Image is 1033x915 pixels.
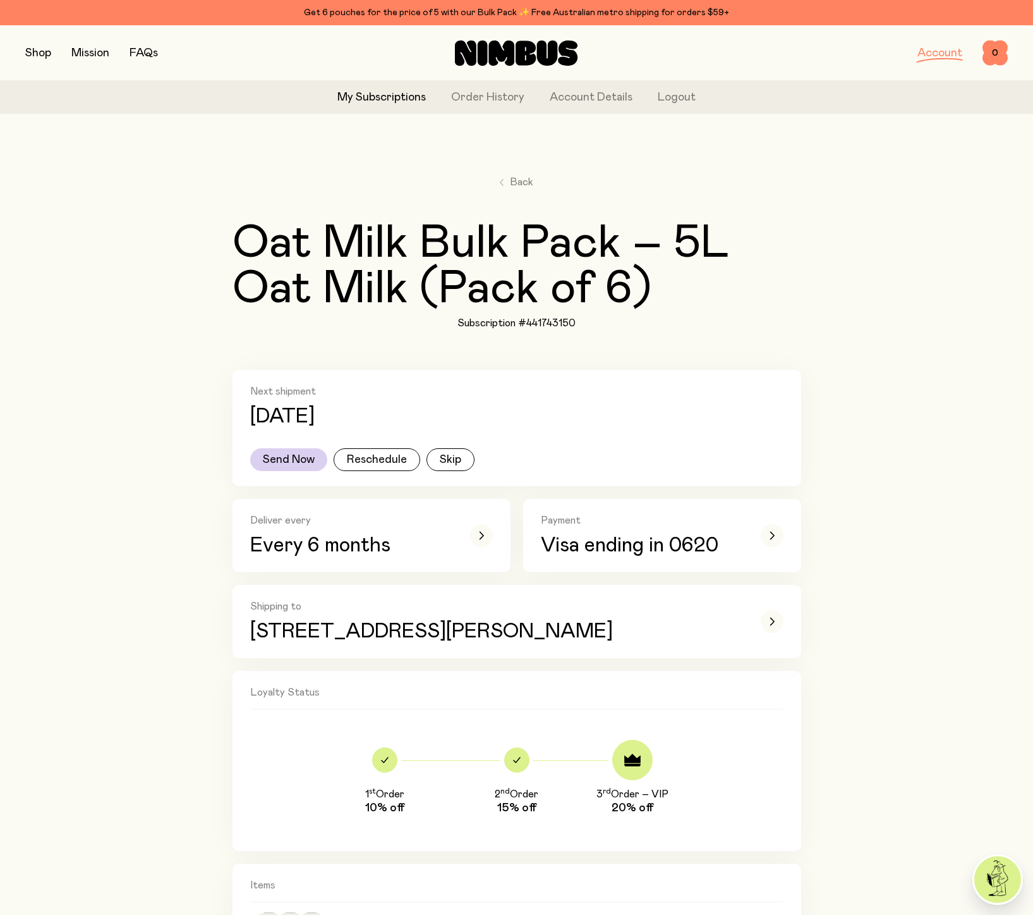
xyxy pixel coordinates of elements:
span: Back [510,175,533,190]
a: Order History [451,89,524,106]
button: PaymentVisa ending in 0620 [523,499,801,572]
span: Visa ending in 0620 [541,534,718,557]
p: [DATE] [250,405,315,428]
a: Mission [71,47,109,59]
h2: Payment [541,514,743,527]
a: Back [500,175,533,190]
button: Reschedule [334,448,420,471]
button: Send Now [250,448,327,471]
h1: Subscription #441743150 [457,317,576,329]
h2: Items [250,879,783,902]
p: Every 6 months [250,534,452,557]
h2: Shipping to [250,600,743,613]
button: Logout [658,89,696,106]
a: Account Details [550,89,632,106]
sup: rd [603,787,611,795]
h2: Next shipment [250,385,783,398]
img: agent [974,856,1021,903]
h3: 1 Order [365,788,404,801]
div: Get 6 pouches for the price of 5 with our Bulk Pack ✨ Free Australian metro shipping for orders $59+ [25,5,1008,20]
h3: 2 Order [495,788,538,801]
h3: 3 Order – VIP [596,788,668,801]
span: 10% off [365,801,404,816]
button: Deliver everyEvery 6 months [233,499,510,572]
a: FAQs [130,47,158,59]
sup: st [369,787,376,795]
button: 0 [982,40,1008,66]
button: Shipping to[STREET_ADDRESS][PERSON_NAME] [233,585,801,658]
h2: Oat Milk Bulk Pack – 5L Oat Milk (Pack of 6) [233,221,801,312]
button: Skip [426,448,474,471]
h2: Deliver every [250,514,452,527]
p: [STREET_ADDRESS][PERSON_NAME] [250,620,743,643]
sup: nd [500,787,510,795]
a: Account [917,47,962,59]
span: 20% off [612,801,653,816]
span: 15% off [497,801,536,816]
h2: Loyalty Status [250,686,783,709]
a: My Subscriptions [337,89,426,106]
